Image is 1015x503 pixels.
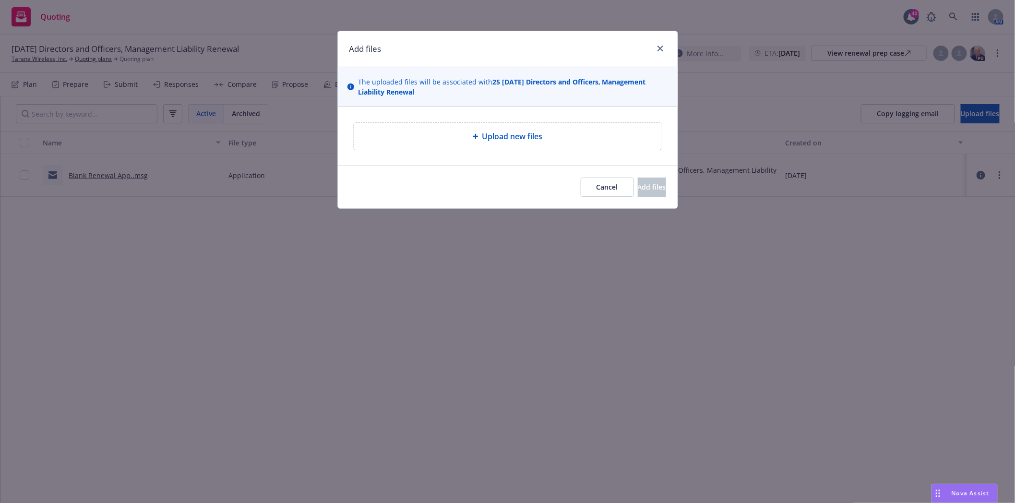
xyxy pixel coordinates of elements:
span: Nova Assist [952,489,990,497]
div: Upload new files [353,122,662,150]
button: Nova Assist [931,484,998,503]
span: Cancel [597,182,618,192]
h1: Add files [349,43,382,55]
strong: 25 [DATE] Directors and Officers, Management Liability Renewal [358,77,646,96]
span: Add files [638,182,666,192]
button: Add files [638,178,666,197]
span: The uploaded files will be associated with [358,77,668,97]
div: Drag to move [932,484,944,503]
button: Cancel [581,178,634,197]
span: Upload new files [482,131,543,142]
a: close [655,43,666,54]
